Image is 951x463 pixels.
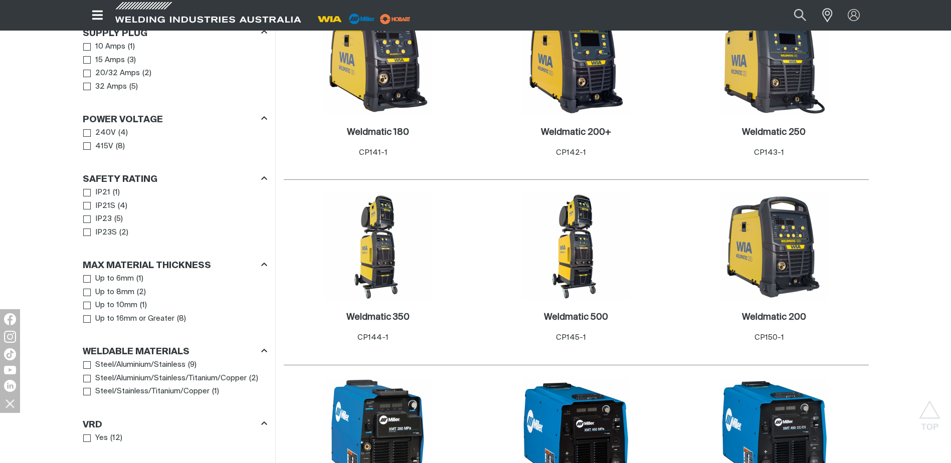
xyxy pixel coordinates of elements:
span: IP21 [95,187,110,198]
a: Steel/Aluminium/Stainless/Titanium/Copper [83,372,247,385]
ul: Safety Rating [83,186,267,239]
span: ( 1 ) [212,386,219,397]
ul: Max Material Thickness [83,272,267,325]
ul: Weldable Materials [83,358,267,398]
h2: Weldmatic 250 [742,128,806,137]
a: Weldmatic 350 [346,312,410,323]
div: Supply Plug [83,26,267,40]
img: hide socials [2,395,19,412]
a: Up to 8mm [83,286,135,299]
img: Weldmatic 180 [324,8,432,115]
a: 10 Amps [83,40,126,54]
span: 15 Amps [95,55,125,66]
span: Up to 10mm [95,300,137,311]
h3: Max Material Thickness [83,260,211,272]
h2: Weldmatic 200+ [541,128,611,137]
span: Up to 8mm [95,287,134,298]
span: CP143-1 [754,149,784,156]
div: Power Voltage [83,113,267,126]
span: Steel/Stainless/Titanium/Copper [95,386,210,397]
a: Weldmatic 500 [544,312,608,323]
h3: Safety Rating [83,174,157,185]
span: 240V [95,127,116,139]
span: ( 5 ) [129,81,138,93]
a: 15 Amps [83,54,125,67]
h3: Power Voltage [83,114,163,126]
img: miller [377,12,414,27]
span: ( 8 ) [177,313,186,325]
a: Weldmatic 200+ [541,127,611,138]
ul: Supply Plug [83,40,267,93]
img: Weldmatic 200+ [522,8,630,115]
span: ( 1 ) [113,187,120,198]
a: Steel/Aluminium/Stainless [83,358,186,372]
img: Facebook [4,313,16,325]
a: 20/32 Amps [83,67,140,80]
span: ( 4 ) [118,200,127,212]
span: ( 9 ) [188,359,197,371]
span: ( 2 ) [119,227,128,239]
input: Product name or item number... [770,4,817,27]
a: Up to 16mm or Greater [83,312,175,326]
span: ( 2 ) [249,373,258,384]
h3: VRD [83,419,102,431]
span: ( 4 ) [118,127,128,139]
span: Steel/Aluminium/Stainless [95,359,185,371]
a: miller [377,15,414,23]
h3: Weldable Materials [83,346,189,358]
a: IP21S [83,199,116,213]
img: TikTok [4,348,16,360]
ul: Power Voltage [83,126,267,153]
span: IP21S [95,200,115,212]
a: Up to 6mm [83,272,134,286]
div: Safety Rating [83,172,267,186]
span: ( 2 ) [137,287,146,298]
div: Max Material Thickness [83,259,267,272]
span: ( 1 ) [140,300,147,311]
div: Weldable Materials [83,345,267,358]
span: Up to 6mm [95,273,134,285]
img: Weldmatic 350 [324,193,432,300]
img: Instagram [4,331,16,343]
a: IP23S [83,226,117,240]
h2: Weldmatic 180 [347,128,409,137]
button: Search products [783,4,817,27]
span: 20/32 Amps [95,68,140,79]
a: 240V [83,126,116,140]
img: YouTube [4,366,16,374]
h2: Weldmatic 200 [742,313,806,322]
img: Weldmatic 500 [522,193,630,300]
span: Up to 16mm or Greater [95,313,174,325]
h3: Supply Plug [83,28,147,40]
span: 32 Amps [95,81,127,93]
span: ( 12 ) [110,432,122,444]
span: ( 5 ) [114,213,123,225]
div: VRD [83,417,267,431]
a: Weldmatic 180 [347,127,409,138]
a: IP21 [83,186,111,199]
span: CP145-1 [556,334,586,341]
a: IP23 [83,212,112,226]
a: Yes [83,431,108,445]
a: Weldmatic 250 [742,127,806,138]
a: Steel/Stainless/Titanium/Copper [83,385,210,398]
img: Weldmatic 250 [720,8,828,115]
img: Weldmatic 200 [720,193,828,300]
span: IP23 [95,213,112,225]
h2: Weldmatic 350 [346,313,410,322]
a: 415V [83,140,114,153]
span: 10 Amps [95,41,125,53]
a: Weldmatic 200 [742,312,806,323]
span: ( 8 ) [116,141,125,152]
h2: Weldmatic 500 [544,313,608,322]
span: ( 2 ) [142,68,151,79]
span: Steel/Aluminium/Stainless/Titanium/Copper [95,373,247,384]
a: 32 Amps [83,80,127,94]
span: CP142-1 [556,149,586,156]
span: ( 1 ) [136,273,143,285]
ul: VRD [83,431,267,445]
span: CP144-1 [357,334,389,341]
span: IP23S [95,227,117,239]
span: CP150-1 [754,334,784,341]
img: LinkedIn [4,380,16,392]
